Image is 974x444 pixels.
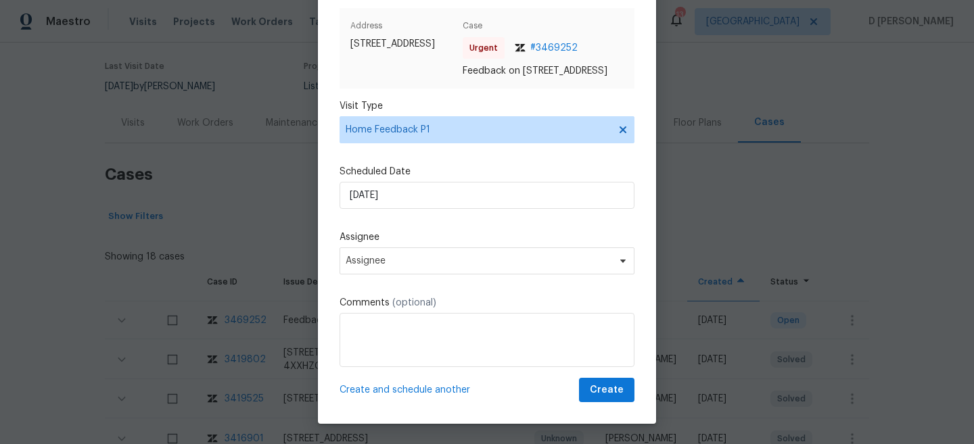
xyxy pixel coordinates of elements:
[590,382,624,399] span: Create
[350,19,457,37] span: Address
[340,230,634,244] label: Assignee
[392,298,436,307] span: (optional)
[340,99,634,113] label: Visit Type
[350,37,457,51] span: [STREET_ADDRESS]
[463,64,624,78] span: Feedback on [STREET_ADDRESS]
[469,41,503,55] span: Urgent
[530,41,578,55] span: # 3469252
[463,19,624,37] span: Case
[579,378,634,403] button: Create
[515,44,526,52] img: Zendesk Logo Icon
[340,165,634,178] label: Scheduled Date
[346,255,611,266] span: Assignee
[346,123,609,137] span: Home Feedback P1
[340,383,470,397] span: Create and schedule another
[340,182,634,209] input: M/D/YYYY
[340,296,634,310] label: Comments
